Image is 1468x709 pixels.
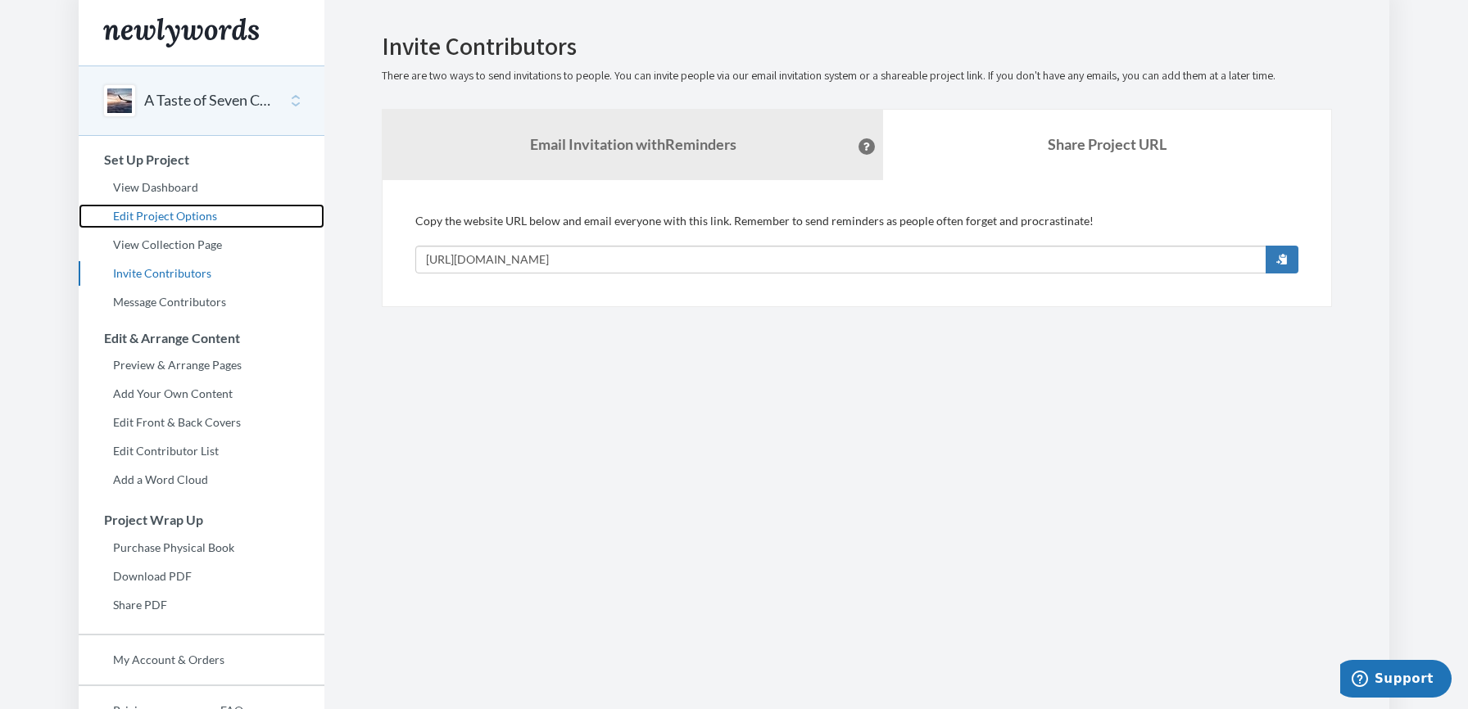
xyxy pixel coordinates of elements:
[1340,660,1452,701] iframe: Opens a widget where you can chat to one of our agents
[103,18,259,47] img: Newlywords logo
[79,439,324,463] a: Edit Contributor List
[382,33,1332,60] h2: Invite Contributors
[415,213,1298,273] div: Copy the website URL below and email everyone with this link. Remember to send reminders as peopl...
[79,233,324,257] a: View Collection Page
[79,535,324,560] a: Purchase Physical Book
[79,175,324,200] a: View Dashboard
[79,152,324,167] h3: Set Up Project
[79,410,324,435] a: Edit Front & Back Covers
[79,564,324,589] a: Download PDF
[79,331,324,345] h3: Edit & Arrange Content
[144,90,277,111] button: A Taste of Seven Corners - Fall 2025
[1048,135,1167,153] b: Share Project URL
[79,261,324,286] a: Invite Contributors
[79,382,324,406] a: Add Your Own Content
[79,648,324,672] a: My Account & Orders
[79,204,324,228] a: Edit Project Options
[79,593,324,617] a: Share PDF
[79,513,324,527] h3: Project Wrap Up
[79,290,324,314] a: Message Contributors
[79,467,324,492] a: Add a Word Cloud
[530,135,736,153] strong: Email Invitation with Reminders
[382,68,1332,84] p: There are two ways to send invitations to people. You can invite people via our email invitation ...
[79,353,324,377] a: Preview & Arrange Pages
